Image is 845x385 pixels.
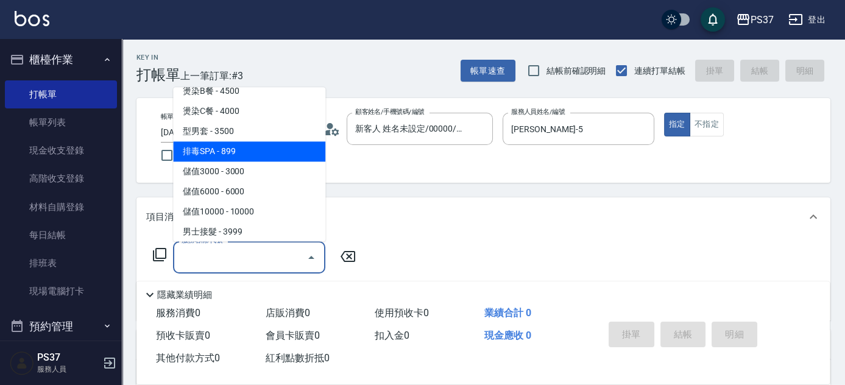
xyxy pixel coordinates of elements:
[634,65,685,77] span: 連續打單結帳
[302,248,321,267] button: Close
[15,11,49,26] img: Logo
[173,222,325,242] span: 男士接髮 - 3999
[5,108,117,136] a: 帳單列表
[266,307,310,319] span: 店販消費 0
[701,7,725,32] button: save
[146,211,183,224] p: 項目消費
[173,162,325,182] span: 儲值3000 - 3000
[5,277,117,305] a: 現場電腦打卡
[375,307,429,319] span: 使用預收卡 0
[690,113,724,136] button: 不指定
[375,330,409,341] span: 扣入金 0
[266,352,330,364] span: 紅利點數折抵 0
[5,164,117,192] a: 高階收支登錄
[5,249,117,277] a: 排班表
[731,7,779,32] button: PS37
[546,65,606,77] span: 結帳前確認明細
[173,122,325,142] span: 型男套 - 3500
[10,351,34,375] img: Person
[173,182,325,202] span: 儲值6000 - 6000
[173,82,325,102] span: 燙染B餐 - 4500
[355,107,425,116] label: 顧客姓名/手機號碼/編號
[173,202,325,222] span: 儲值10000 - 10000
[5,80,117,108] a: 打帳單
[5,44,117,76] button: 櫃檯作業
[484,307,531,319] span: 業績合計 0
[5,193,117,221] a: 材料自購登錄
[751,12,774,27] div: PS37
[5,311,117,342] button: 預約管理
[156,307,200,319] span: 服務消費 0
[156,330,210,341] span: 預收卡販賣 0
[461,60,515,82] button: 帳單速查
[156,352,220,364] span: 其他付款方式 0
[37,351,99,364] h5: PS37
[511,107,565,116] label: 服務人員姓名/編號
[161,122,286,143] input: YYYY/MM/DD hh:mm
[173,142,325,162] span: 排毒SPA - 899
[173,102,325,122] span: 燙染C餐 - 4000
[136,54,180,62] h2: Key In
[783,9,830,31] button: 登出
[5,221,117,249] a: 每日結帳
[136,66,180,83] h3: 打帳單
[5,136,117,164] a: 現金收支登錄
[266,330,320,341] span: 會員卡販賣 0
[37,364,99,375] p: 服務人員
[161,112,186,121] label: 帳單日期
[136,197,830,236] div: 項目消費
[180,68,243,83] span: 上一筆訂單:#3
[484,330,531,341] span: 現金應收 0
[157,289,212,302] p: 隱藏業績明細
[664,113,690,136] button: 指定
